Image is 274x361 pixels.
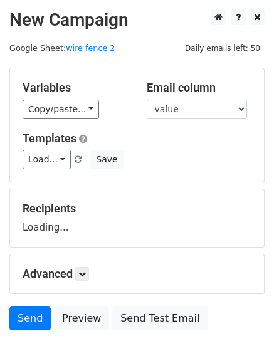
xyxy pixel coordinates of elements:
[23,81,128,95] h5: Variables
[112,306,208,330] a: Send Test Email
[9,43,115,53] small: Google Sheet:
[54,306,109,330] a: Preview
[90,150,123,169] button: Save
[23,267,251,281] h5: Advanced
[23,202,251,234] div: Loading...
[9,306,51,330] a: Send
[66,43,115,53] a: wire fence 2
[23,132,76,145] a: Templates
[181,41,265,55] span: Daily emails left: 50
[23,100,99,119] a: Copy/paste...
[147,81,252,95] h5: Email column
[181,43,265,53] a: Daily emails left: 50
[23,150,71,169] a: Load...
[23,202,251,216] h5: Recipients
[9,9,265,31] h2: New Campaign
